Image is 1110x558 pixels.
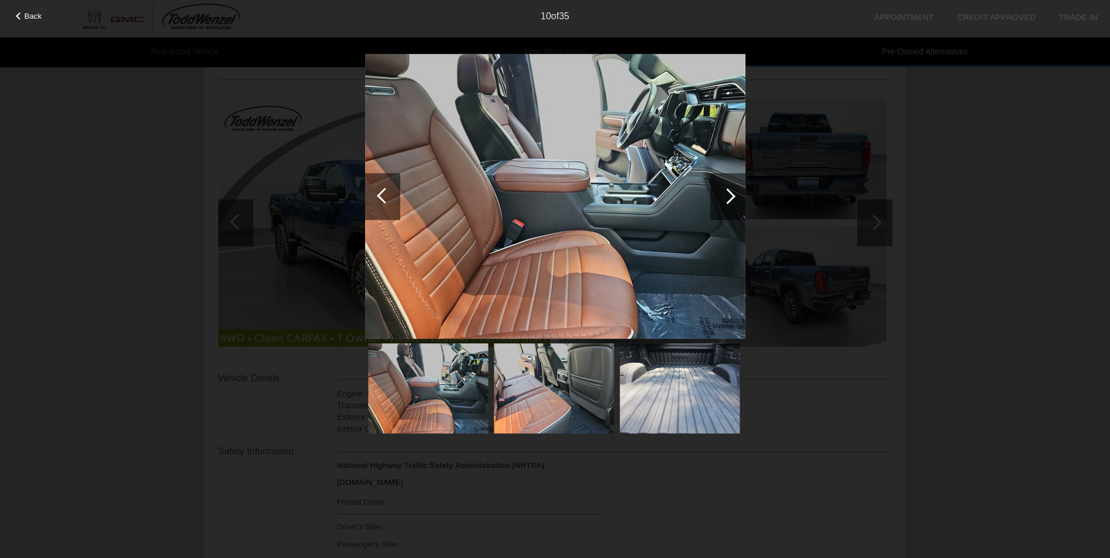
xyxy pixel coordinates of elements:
img: 8e246ee2a69b82d4614276c9b8357570.jpg [620,343,740,433]
span: 35 [559,11,569,21]
span: Back [25,12,42,20]
img: b21028b13dbd135d45e8b5820d17db54.jpg [368,343,488,433]
a: Appointment [874,13,934,22]
a: Credit Approved [957,13,1036,22]
span: 10 [541,11,551,21]
img: 3df5e23fedb1d201b522e96410f03100.jpg [494,343,614,433]
img: b21028b13dbd135d45e8b5820d17db54.jpg [365,54,745,339]
a: Trade-In [1059,13,1098,22]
